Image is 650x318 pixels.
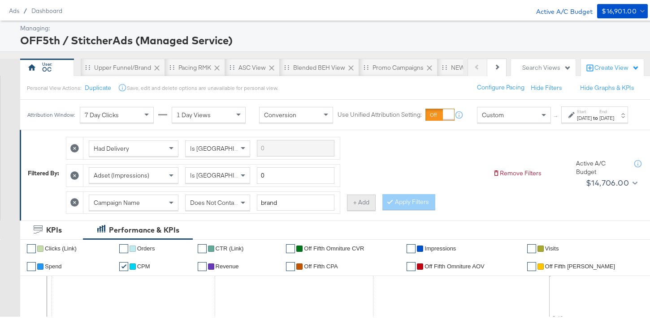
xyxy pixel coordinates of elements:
div: Personal View Actions: [27,83,81,90]
span: off fifth CPA [304,261,338,268]
span: Off Fifth [PERSON_NAME] [545,261,615,268]
div: $14,706.00 [586,174,629,188]
div: Upper Funnel/Brand [94,62,151,70]
span: 7 Day Clicks [85,109,119,117]
button: Hide Graphs & KPIs [580,82,634,90]
a: ✔ [27,260,36,269]
a: ✔ [119,242,128,251]
span: Does Not Contain [190,197,239,205]
div: Search Views [522,62,571,70]
div: [DATE] [577,113,592,120]
div: Attribution Window: [27,110,75,116]
span: Off Fifth Omniture CVR [304,243,364,250]
div: Drag to reorder tab [169,63,174,68]
a: Dashboard [31,5,62,13]
a: ✔ [27,242,36,251]
span: Impressions [425,243,456,250]
span: Is [GEOGRAPHIC_DATA] [190,143,259,151]
div: OC [42,64,52,72]
div: $16,901.00 [602,4,637,15]
button: Remove Filters [493,167,542,176]
a: ✔ [198,260,207,269]
button: Duplicate [85,82,111,90]
div: Drag to reorder tab [364,63,368,68]
input: Enter a search term [257,138,334,155]
div: Drag to reorder tab [230,63,234,68]
span: / [19,5,31,13]
div: Active A/C Budget [527,2,593,16]
a: ✔ [119,260,128,269]
span: Is [GEOGRAPHIC_DATA] [190,170,259,178]
a: ✔ [407,260,416,269]
span: ↑ [552,113,560,116]
button: $14,706.00 [582,174,639,188]
span: Revenue [216,261,239,268]
button: Configure Pacing [471,78,531,94]
div: Blended BEH View [293,62,345,70]
strong: to [592,113,599,119]
div: Drag to reorder tab [284,63,289,68]
span: Adset (Impressions) [94,170,149,178]
span: Orders [137,243,155,250]
button: $16,901.00 [597,2,648,17]
a: ✔ [527,260,536,269]
input: Enter a number [257,165,334,182]
span: CPM [137,261,150,268]
span: Custom [482,109,504,117]
span: Conversion [264,109,296,117]
a: ✔ [286,260,295,269]
span: Off Fifth Omniture AOV [425,261,484,268]
div: Drag to reorder tab [85,63,90,68]
span: Visits [545,243,559,250]
div: Active A/C Budget [576,157,625,174]
a: ✔ [198,242,207,251]
label: End: [599,107,614,113]
div: Performance & KPIs [109,223,179,233]
div: KPIs [46,223,62,233]
a: ✔ [286,242,295,251]
label: Start: [577,107,592,113]
div: Managing: [20,22,646,31]
div: OFF5th / StitcherAds (Managed Service) [20,31,646,46]
div: Drag to reorder tab [442,63,447,68]
input: Enter a search term [257,193,334,209]
span: CTR (Link) [216,243,244,250]
div: Pacing RMK [178,62,211,70]
div: ASC View [238,62,266,70]
a: ✔ [407,242,416,251]
span: Clicks (Link) [45,243,77,250]
span: Had Delivery [94,143,129,151]
span: Campaign Name [94,197,140,205]
span: Ads [9,5,19,13]
button: Hide Filters [531,82,562,90]
a: ✔ [527,242,536,251]
div: NEW O5 Weekly Report [451,62,516,70]
div: Promo Campaigns [373,62,424,70]
div: Create View [594,62,639,71]
label: Use Unified Attribution Setting: [338,109,422,118]
div: [DATE] [599,113,614,120]
span: Spend [45,261,62,268]
div: Save, edit and delete options are unavailable for personal view. [127,83,278,90]
button: + Add [347,193,376,209]
span: 1 Day Views [177,109,211,117]
div: Filtered By: [28,167,59,176]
